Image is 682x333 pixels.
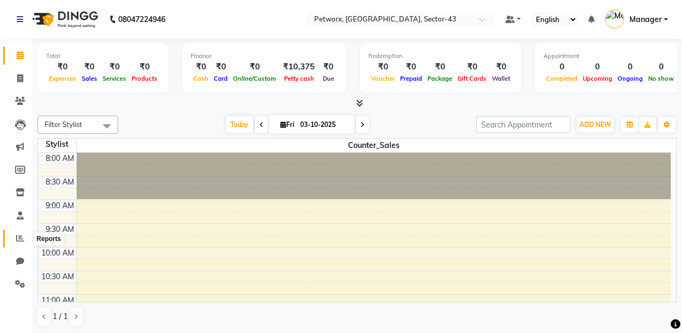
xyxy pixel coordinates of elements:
div: 10:30 AM [39,271,76,282]
div: 0 [615,61,645,73]
div: ₹0 [397,61,425,73]
span: Completed [543,75,580,82]
span: Online/Custom [230,75,279,82]
b: 08047224946 [118,4,165,34]
div: 8:30 AM [43,176,76,188]
span: Voucher [368,75,397,82]
span: Products [129,75,160,82]
span: ADD NEW [579,121,611,129]
span: Services [100,75,129,82]
div: ₹0 [230,61,279,73]
span: Wallet [489,75,513,82]
span: Sales [79,75,100,82]
div: ₹0 [489,61,513,73]
div: ₹0 [368,61,397,73]
div: Appointment [543,52,677,61]
div: ₹0 [129,61,160,73]
div: ₹0 [455,61,489,73]
div: 10:00 AM [39,247,76,259]
span: Card [211,75,230,82]
div: 0 [580,61,615,73]
div: Redemption [368,52,513,61]
img: logo [27,4,101,34]
div: 11:00 AM [39,295,76,306]
div: ₹0 [211,61,230,73]
span: Expenses [46,75,79,82]
div: ₹0 [319,61,338,73]
span: Petty cash [281,75,317,82]
span: Filter Stylist [45,120,82,129]
div: ₹0 [79,61,100,73]
div: Stylist [38,139,76,150]
span: Prepaid [397,75,425,82]
input: 2025-10-03 [297,117,351,133]
div: Reports [34,232,63,245]
div: ₹0 [100,61,129,73]
div: ₹10,375 [279,61,319,73]
div: 0 [543,61,580,73]
span: Manager [629,14,662,25]
div: Finance [191,52,338,61]
span: No show [645,75,677,82]
span: Counter_Sales [77,139,671,152]
div: 0 [645,61,677,73]
button: ADD NEW [577,117,614,132]
input: Search Appointment [476,116,570,133]
div: Total [46,52,160,61]
span: Today [226,116,253,133]
div: ₹0 [425,61,455,73]
span: Cash [191,75,211,82]
span: Ongoing [615,75,645,82]
span: Package [425,75,455,82]
span: Due [320,75,337,82]
div: 8:00 AM [43,153,76,164]
div: ₹0 [46,61,79,73]
span: Fri [278,121,297,129]
div: 9:30 AM [43,224,76,235]
span: 1 / 1 [53,311,68,322]
span: Upcoming [580,75,615,82]
div: ₹0 [191,61,211,73]
span: Gift Cards [455,75,489,82]
div: 9:00 AM [43,200,76,211]
img: Manager [605,10,624,29]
